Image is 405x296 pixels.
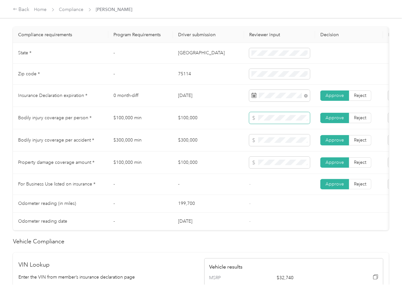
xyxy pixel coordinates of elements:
span: Zip code * [18,71,40,77]
span: Approve [325,181,344,187]
span: Approve [325,93,344,98]
td: $100,000 min [108,107,173,129]
td: [DATE] [173,85,244,107]
h2: VIN Lookup [19,260,198,269]
td: $100,000 [173,107,244,129]
span: $32,740 [277,274,344,281]
td: 0 month-diff [108,85,173,107]
span: Reject [354,137,366,143]
span: Odometer reading date [18,218,67,224]
span: - [249,218,250,224]
span: [PERSON_NAME] [96,6,133,13]
td: - [108,43,173,64]
td: 75114 [173,64,244,85]
span: Property damage coverage amount * [18,160,94,165]
span: MSRP [209,274,236,281]
th: Reviewer input [244,27,315,43]
span: Reject [354,93,366,98]
th: Driver submission [173,27,244,43]
span: Reject [354,160,366,165]
td: 199,700 [173,195,244,213]
td: $300,000 min [108,129,173,152]
div: Back [13,6,30,14]
td: Bodily injury coverage per person * [13,107,108,129]
td: For Business Use listed on insurance * [13,174,108,195]
h2: Vehicle Compliance [13,237,389,246]
td: $100,000 [173,152,244,174]
td: - [108,213,173,230]
td: [GEOGRAPHIC_DATA] [173,43,244,64]
span: Reject [354,181,366,187]
span: Approve [325,115,344,121]
td: - [108,174,173,195]
td: Odometer reading (in miles) [13,195,108,213]
iframe: Everlance-gr Chat Button Frame [369,260,405,296]
th: Decision [315,27,383,43]
td: $300,000 [173,129,244,152]
td: [DATE] [173,213,244,230]
td: Zip code * [13,64,108,85]
span: - [249,181,250,187]
th: Compliance requirements [13,27,108,43]
span: Approve [325,137,344,143]
td: State * [13,43,108,64]
span: Approve [325,160,344,165]
td: Insurance Declaration expiration * [13,85,108,107]
span: Reject [354,115,366,121]
span: - [249,201,250,206]
th: Program Requirements [108,27,173,43]
td: - [108,195,173,213]
a: Compliance [59,7,84,12]
span: Bodily injury coverage per person * [18,115,91,121]
td: Odometer reading date [13,213,108,230]
td: Property damage coverage amount * [13,152,108,174]
h4: Vehicle results [209,263,378,271]
td: - [173,174,244,195]
td: $100,000 min [108,152,173,174]
span: Bodily injury coverage per accident * [18,137,94,143]
span: Odometer reading (in miles) [18,201,76,206]
p: Enter the VIN from member’s insurance declaration page [19,274,198,280]
span: Insurance Declaration expiration * [18,93,87,98]
a: Home [34,7,47,12]
td: - [108,64,173,85]
span: State * [18,50,31,56]
span: For Business Use listed on insurance * [18,181,95,187]
td: Bodily injury coverage per accident * [13,129,108,152]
